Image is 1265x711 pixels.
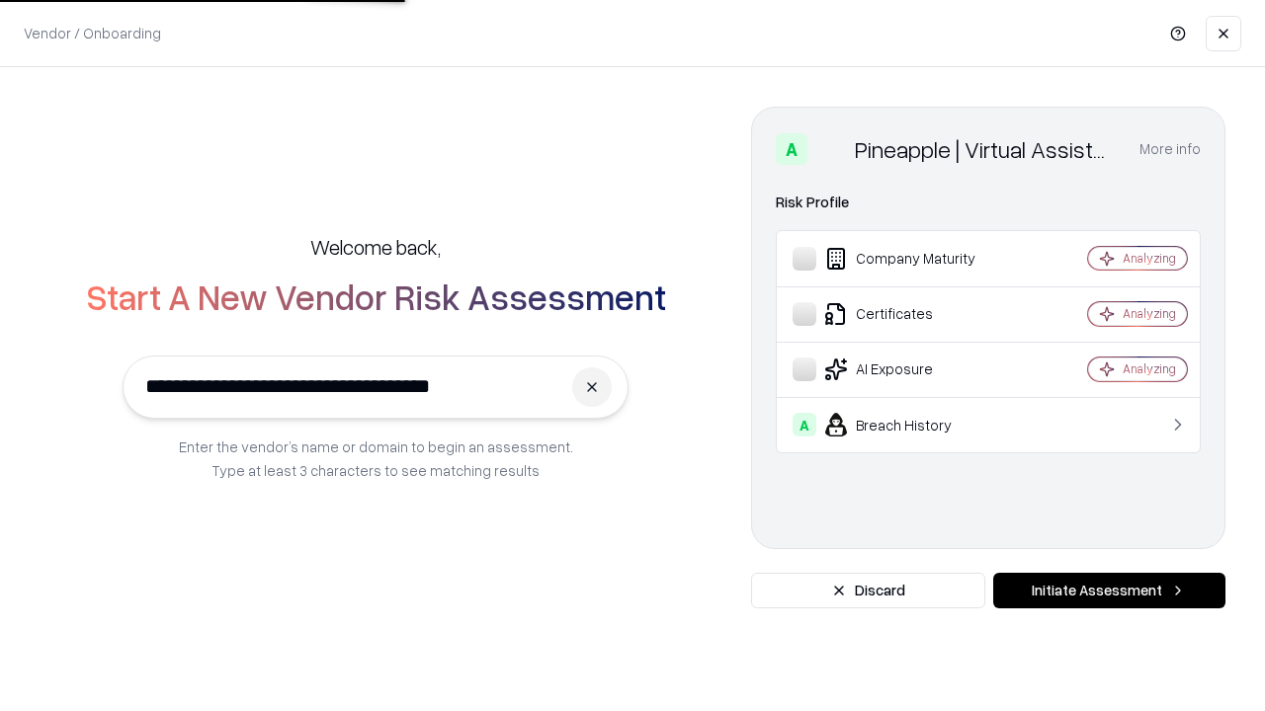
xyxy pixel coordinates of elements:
[793,413,1029,436] div: Breach History
[310,233,441,261] h5: Welcome back,
[1123,250,1176,267] div: Analyzing
[793,357,1029,381] div: AI Exposure
[793,247,1029,271] div: Company Maturity
[1139,131,1201,167] button: More info
[179,434,573,482] p: Enter the vendor’s name or domain to begin an assessment. Type at least 3 characters to see match...
[793,302,1029,326] div: Certificates
[751,573,985,608] button: Discard
[86,276,666,316] h2: Start A New Vendor Risk Assessment
[776,133,807,165] div: A
[1123,305,1176,322] div: Analyzing
[24,23,161,43] p: Vendor / Onboarding
[993,573,1225,608] button: Initiate Assessment
[855,133,1116,165] div: Pineapple | Virtual Assistant Agency
[776,191,1201,214] div: Risk Profile
[1123,360,1176,377] div: Analyzing
[793,413,816,436] div: A
[815,133,847,165] img: Pineapple | Virtual Assistant Agency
